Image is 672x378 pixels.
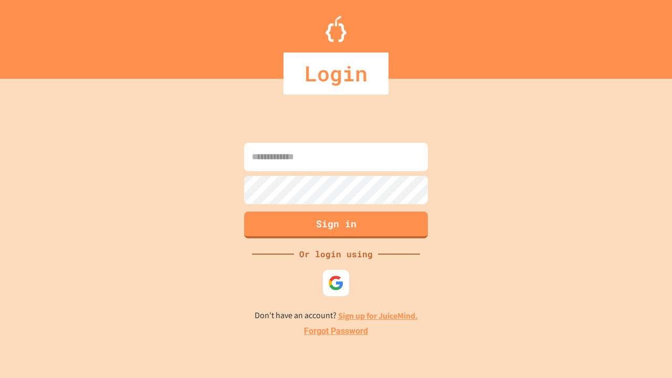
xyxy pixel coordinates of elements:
[338,310,418,321] a: Sign up for JuiceMind.
[255,309,418,322] p: Don't have an account?
[244,212,428,238] button: Sign in
[325,16,346,42] img: Logo.svg
[294,248,378,260] div: Or login using
[328,275,344,291] img: google-icon.svg
[304,325,368,338] a: Forgot Password
[283,52,388,94] div: Login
